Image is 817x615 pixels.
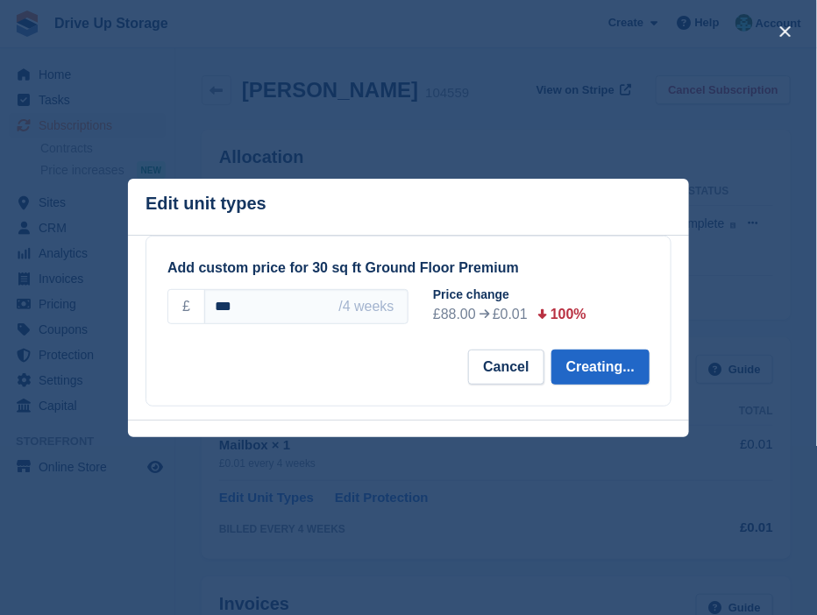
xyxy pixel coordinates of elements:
div: 100% [551,304,586,325]
div: Price change [433,286,664,304]
button: Creating... [551,350,650,385]
button: Cancel [468,350,543,385]
div: £88.00 [433,304,476,325]
button: close [771,18,799,46]
div: £0.01 [493,304,528,325]
p: Edit unit types [146,194,266,214]
div: Add custom price for 30 sq ft Ground Floor Premium [167,258,650,279]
